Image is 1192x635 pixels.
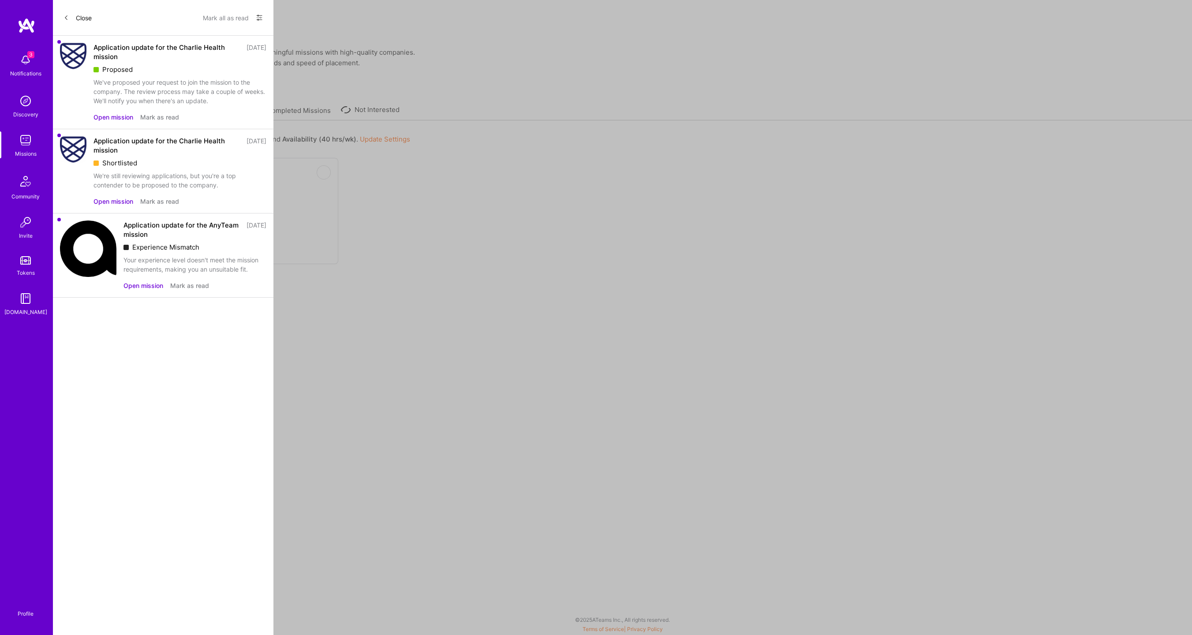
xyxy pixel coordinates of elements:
div: Application update for the Charlie Health mission [93,136,241,155]
div: Application update for the AnyTeam mission [123,220,241,239]
a: Profile [15,600,37,617]
button: Mark all as read [203,11,249,25]
div: [DATE] [247,43,266,61]
div: [DATE] [247,136,266,155]
div: [DATE] [247,220,266,239]
img: tokens [20,256,31,265]
img: bell [17,51,34,69]
button: Close [64,11,92,25]
div: [DOMAIN_NAME] [4,307,47,317]
button: Open mission [123,281,163,290]
img: logo [18,18,35,34]
img: Invite [17,213,34,231]
img: Company Logo [60,43,86,69]
button: Open mission [93,112,133,122]
div: Proposed [93,65,266,74]
button: Open mission [93,197,133,206]
img: guide book [17,290,34,307]
img: Community [15,171,36,192]
img: Company Logo [60,136,86,163]
div: Invite [19,231,33,240]
div: We're still reviewing applications, but you're a top contender to be proposed to the company. [93,171,266,190]
div: We've proposed your request to join the mission to the company. The review process may take a cou... [93,78,266,105]
div: Shortlisted [93,158,266,168]
div: Your experience level doesn't meet the mission requirements, making you an unsuitable fit. [123,255,266,274]
img: teamwork [17,131,34,149]
span: 3 [27,51,34,58]
div: Missions [15,149,37,158]
div: Application update for the Charlie Health mission [93,43,241,61]
button: Mark as read [170,281,209,290]
button: Mark as read [140,197,179,206]
button: Mark as read [140,112,179,122]
img: Company Logo [60,220,116,277]
div: Discovery [13,110,38,119]
div: Profile [18,609,34,617]
div: Experience Mismatch [123,243,266,252]
div: Notifications [10,69,41,78]
div: Tokens [17,268,35,277]
div: Community [11,192,40,201]
img: discovery [17,92,34,110]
